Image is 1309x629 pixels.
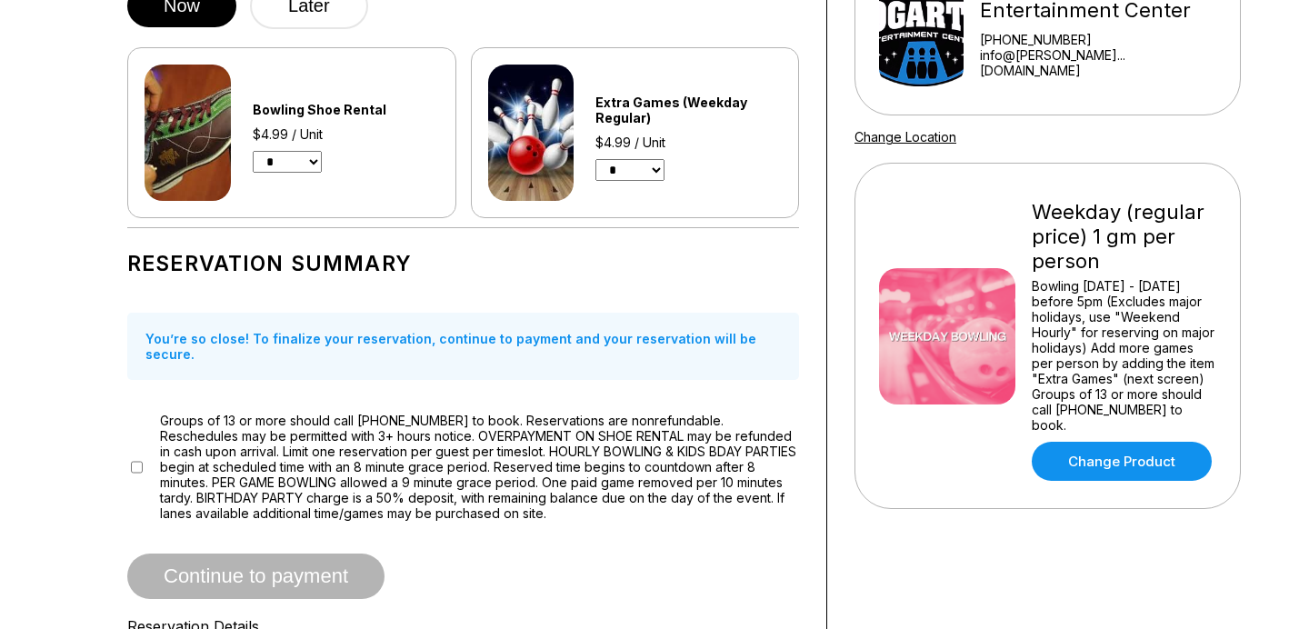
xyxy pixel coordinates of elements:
a: Change Location [854,129,956,145]
div: You’re so close! To finalize your reservation, continue to payment and your reservation will be s... [127,313,799,380]
div: [PHONE_NUMBER] [980,32,1216,47]
div: Weekday (regular price) 1 gm per person [1032,200,1216,274]
div: Bowling Shoe Rental [253,102,436,117]
img: Extra Games (Weekday Regular) [488,65,575,201]
img: Weekday (regular price) 1 gm per person [879,268,1015,404]
a: Change Product [1032,442,1212,481]
div: Bowling [DATE] - [DATE] before 5pm (Excludes major holidays, use "Weekend Hourly" for reserving o... [1032,278,1216,433]
img: Bowling Shoe Rental [145,65,231,201]
a: info@[PERSON_NAME]...[DOMAIN_NAME] [980,47,1216,78]
div: $4.99 / Unit [595,135,782,150]
div: Extra Games (Weekday Regular) [595,95,782,125]
div: $4.99 / Unit [253,126,436,142]
h1: Reservation Summary [127,251,799,276]
span: Groups of 13 or more should call [PHONE_NUMBER] to book. Reservations are nonrefundable. Reschedu... [160,413,799,521]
